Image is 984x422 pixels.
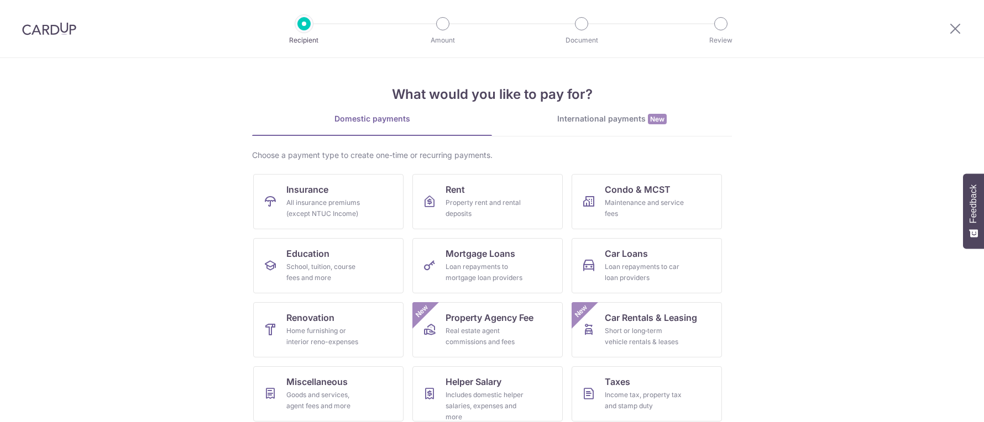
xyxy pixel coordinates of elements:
[572,366,722,421] a: TaxesIncome tax, property tax and stamp duty
[605,325,684,347] div: Short or long‑term vehicle rentals & leases
[286,197,366,219] div: All insurance premiums (except NTUC Income)
[572,174,722,229] a: Condo & MCSTMaintenance and service fees
[286,389,366,412] div: Goods and services, agent fees and more
[446,261,525,283] div: Loan repayments to mortgage loan providers
[412,302,563,357] a: Property Agency FeeReal estate agent commissions and feesNew
[963,173,984,249] button: Feedback - Show survey
[572,302,590,320] span: New
[446,311,533,324] span: Property Agency Fee
[252,85,732,104] h4: What would you like to pay for?
[572,238,722,293] a: Car LoansLoan repayments to car loan providers
[412,366,563,421] a: Helper SalaryIncludes domestic helper salaries, expenses and more
[253,302,404,357] a: RenovationHome furnishing or interior reno-expenses
[446,197,525,219] div: Property rent and rental deposits
[572,302,722,357] a: Car Rentals & LeasingShort or long‑term vehicle rentals & leasesNew
[402,35,484,46] p: Amount
[252,113,492,124] div: Domestic payments
[648,114,667,124] span: New
[22,22,76,35] img: CardUp
[446,183,465,196] span: Rent
[286,183,328,196] span: Insurance
[605,197,684,219] div: Maintenance and service fees
[252,150,732,161] div: Choose a payment type to create one-time or recurring payments.
[286,261,366,283] div: School, tuition, course fees and more
[605,183,671,196] span: Condo & MCST
[253,366,404,421] a: MiscellaneousGoods and services, agent fees and more
[969,184,978,223] span: Feedback
[492,113,732,125] div: International payments
[446,325,525,347] div: Real estate agent commissions and fees
[286,247,329,260] span: Education
[412,238,563,293] a: Mortgage LoansLoan repayments to mortgage loan providers
[605,375,630,388] span: Taxes
[286,325,366,347] div: Home furnishing or interior reno-expenses
[412,174,563,229] a: RentProperty rent and rental deposits
[605,311,697,324] span: Car Rentals & Leasing
[605,261,684,283] div: Loan repayments to car loan providers
[680,35,762,46] p: Review
[605,247,648,260] span: Car Loans
[413,302,431,320] span: New
[286,311,334,324] span: Renovation
[286,375,348,388] span: Miscellaneous
[446,247,515,260] span: Mortgage Loans
[253,238,404,293] a: EducationSchool, tuition, course fees and more
[605,389,684,412] div: Income tax, property tax and stamp duty
[913,389,973,416] iframe: Opens a widget where you can find more information
[541,35,622,46] p: Document
[263,35,345,46] p: Recipient
[446,375,501,388] span: Helper Salary
[253,174,404,229] a: InsuranceAll insurance premiums (except NTUC Income)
